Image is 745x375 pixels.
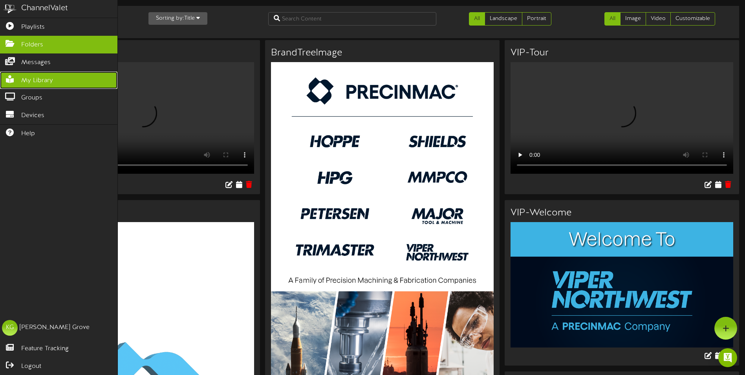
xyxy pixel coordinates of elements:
h3: BeEssential [31,208,254,218]
div: KG [2,320,18,336]
h3: VIP-Tour [511,48,733,58]
div: [PERSON_NAME] Grove [20,323,90,332]
a: All [469,12,485,26]
div: Open Intercom Messenger [718,348,737,367]
span: Messages [21,58,51,67]
span: Feature Tracking [21,344,69,353]
h3: BrandTreeImage [271,48,494,58]
button: Sorting by:Title [148,12,207,25]
div: ChannelValet [21,3,68,14]
h3: AugustTVContent [31,48,254,58]
video: Your browser does not support HTML5 video. [31,62,254,174]
video: Your browser does not support HTML5 video. [511,62,733,174]
span: Folders [21,40,43,50]
span: Devices [21,111,44,120]
span: Playlists [21,23,45,32]
span: Groups [21,94,42,103]
input: Search Content [268,12,436,26]
h3: VIP-Welcome [511,208,733,218]
a: Image [620,12,646,26]
a: Customizable [670,12,715,26]
span: My Library [21,76,53,85]
a: Video [646,12,671,26]
img: d48949fc-f28e-4a47-89d1-a7b5c45ca07a.png [511,222,733,347]
a: All [604,12,621,26]
a: Portrait [522,12,551,26]
a: Landscape [485,12,522,26]
span: Logout [21,362,41,371]
span: Help [21,129,35,138]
